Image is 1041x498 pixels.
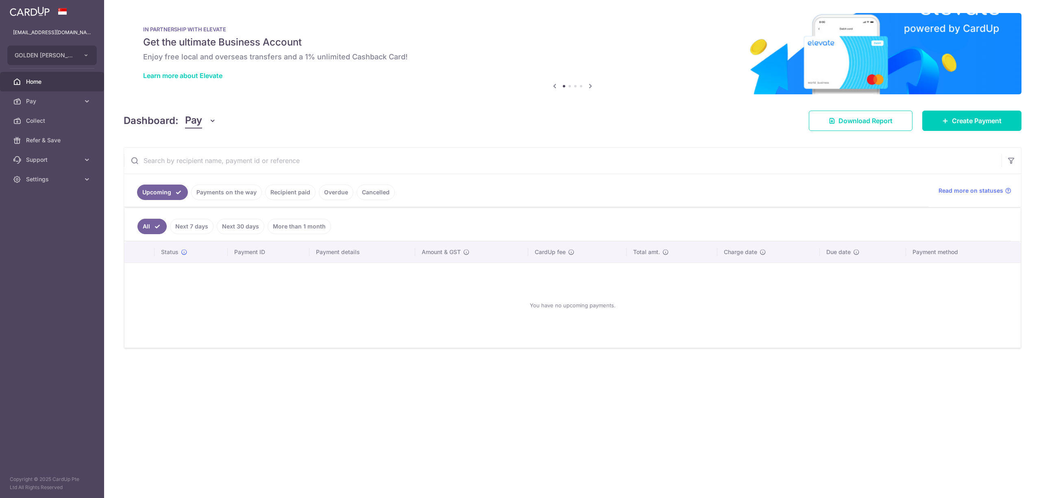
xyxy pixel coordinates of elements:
[185,113,202,128] span: Pay
[989,474,1033,494] iframe: Opens a widget where you can find more information
[26,175,80,183] span: Settings
[143,52,1002,62] h6: Enjoy free local and overseas transfers and a 1% unlimited Cashback Card!
[319,185,353,200] a: Overdue
[422,248,461,256] span: Amount & GST
[10,7,50,16] img: CardUp
[143,36,1002,49] h5: Get the ultimate Business Account
[952,116,1002,126] span: Create Payment
[309,241,415,263] th: Payment details
[535,248,566,256] span: CardUp fee
[15,51,75,59] span: GOLDEN [PERSON_NAME] MARKETING
[143,26,1002,33] p: IN PARTNERSHIP WITH ELEVATE
[939,187,1011,195] a: Read more on statuses
[939,187,1003,195] span: Read more on statuses
[191,185,262,200] a: Payments on the way
[838,116,893,126] span: Download Report
[185,113,216,128] button: Pay
[922,111,1021,131] a: Create Payment
[13,28,91,37] p: [EMAIL_ADDRESS][DOMAIN_NAME]
[357,185,395,200] a: Cancelled
[809,111,913,131] a: Download Report
[137,219,167,234] a: All
[268,219,331,234] a: More than 1 month
[724,248,757,256] span: Charge date
[26,117,80,125] span: Collect
[217,219,264,234] a: Next 30 days
[906,241,1021,263] th: Payment method
[170,219,213,234] a: Next 7 days
[137,185,188,200] a: Upcoming
[134,270,1011,341] div: You have no upcoming payments.
[7,46,97,65] button: GOLDEN [PERSON_NAME] MARKETING
[26,156,80,164] span: Support
[124,13,1021,94] img: Renovation banner
[826,248,851,256] span: Due date
[26,136,80,144] span: Refer & Save
[265,185,316,200] a: Recipient paid
[26,97,80,105] span: Pay
[124,113,179,128] h4: Dashboard:
[161,248,179,256] span: Status
[228,241,309,263] th: Payment ID
[633,248,660,256] span: Total amt.
[26,78,80,86] span: Home
[124,148,1002,174] input: Search by recipient name, payment id or reference
[143,72,222,80] a: Learn more about Elevate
